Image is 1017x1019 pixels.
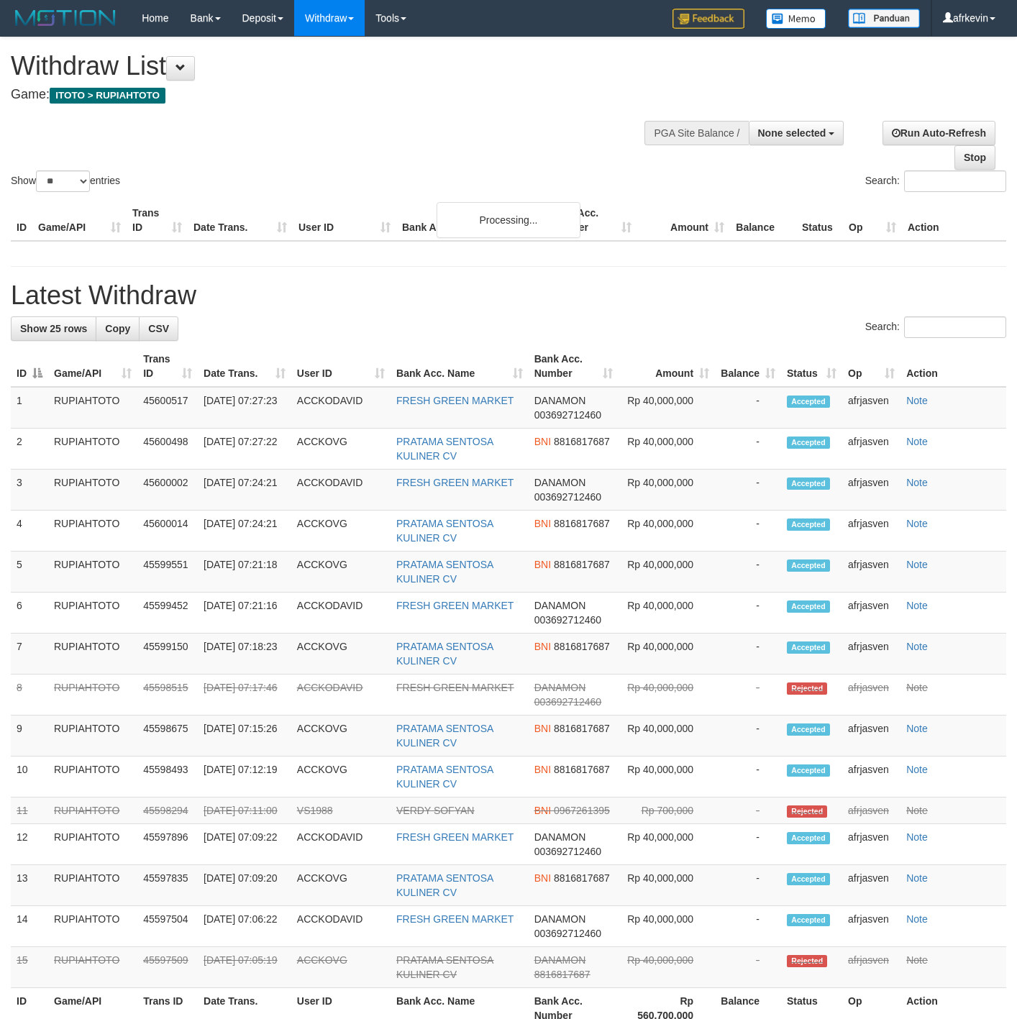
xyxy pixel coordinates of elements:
[534,954,586,966] span: DANAMON
[554,518,610,529] span: Copy 8816817687 to clipboard
[137,906,198,947] td: 45597504
[715,716,781,757] td: -
[11,634,48,675] td: 7
[842,634,900,675] td: afrjasven
[883,121,995,145] a: Run Auto-Refresh
[554,559,610,570] span: Copy 8816817687 to clipboard
[534,409,601,421] span: Copy 003692712460 to clipboard
[906,600,928,611] a: Note
[198,947,291,988] td: [DATE] 07:05:19
[715,757,781,798] td: -
[291,593,391,634] td: ACCKODAVID
[11,200,32,241] th: ID
[619,947,715,988] td: Rp 40,000,000
[715,865,781,906] td: -
[534,491,601,503] span: Copy 003692712460 to clipboard
[842,906,900,947] td: afrjasven
[137,865,198,906] td: 45597835
[904,316,1006,338] input: Search:
[787,396,830,408] span: Accepted
[137,798,198,824] td: 45598294
[529,346,619,387] th: Bank Acc. Number: activate to sort column ascending
[906,805,928,816] a: Note
[796,200,843,241] th: Status
[644,121,748,145] div: PGA Site Balance /
[787,873,830,885] span: Accepted
[842,470,900,511] td: afrjasven
[11,170,120,192] label: Show entries
[137,429,198,470] td: 45600498
[787,914,830,926] span: Accepted
[396,805,474,816] a: VERDY SOFYAN
[842,947,900,988] td: afrjasven
[637,200,730,241] th: Amount
[534,559,551,570] span: BNI
[396,764,493,790] a: PRATAMA SENTOSA KULINER CV
[906,436,928,447] a: Note
[787,764,830,777] span: Accepted
[396,477,514,488] a: FRESH GREEN MARKET
[554,723,610,734] span: Copy 8816817687 to clipboard
[902,200,1006,241] th: Action
[50,88,165,104] span: ITOTO > RUPIAHTOTO
[198,906,291,947] td: [DATE] 07:06:22
[291,757,391,798] td: ACCKOVG
[11,7,120,29] img: MOTION_logo.png
[291,675,391,716] td: ACCKODAVID
[137,757,198,798] td: 45598493
[396,559,493,585] a: PRATAMA SENTOSA KULINER CV
[11,346,48,387] th: ID: activate to sort column descending
[544,200,637,241] th: Bank Acc. Number
[32,200,127,241] th: Game/API
[906,913,928,925] a: Note
[715,798,781,824] td: -
[842,593,900,634] td: afrjasven
[396,723,493,749] a: PRATAMA SENTOSA KULINER CV
[291,906,391,947] td: ACCKODAVID
[11,675,48,716] td: 8
[96,316,140,341] a: Copy
[715,947,781,988] td: -
[534,395,586,406] span: DANAMON
[787,437,830,449] span: Accepted
[11,511,48,552] td: 4
[11,552,48,593] td: 5
[11,865,48,906] td: 13
[137,346,198,387] th: Trans ID: activate to sort column ascending
[619,798,715,824] td: Rp 700,000
[396,600,514,611] a: FRESH GREEN MARKET
[619,429,715,470] td: Rp 40,000,000
[396,436,493,462] a: PRATAMA SENTOSA KULINER CV
[842,865,900,906] td: afrjasven
[715,470,781,511] td: -
[198,675,291,716] td: [DATE] 07:17:46
[730,200,796,241] th: Balance
[534,600,586,611] span: DANAMON
[842,346,900,387] th: Op: activate to sort column ascending
[619,906,715,947] td: Rp 40,000,000
[842,511,900,552] td: afrjasven
[139,316,178,341] a: CSV
[619,757,715,798] td: Rp 40,000,000
[11,429,48,470] td: 2
[619,865,715,906] td: Rp 40,000,000
[137,470,198,511] td: 45600002
[48,511,137,552] td: RUPIAHTOTO
[865,170,1006,192] label: Search:
[36,170,90,192] select: Showentries
[848,9,920,28] img: panduan.png
[554,436,610,447] span: Copy 8816817687 to clipboard
[906,954,928,966] a: Note
[787,559,830,572] span: Accepted
[137,675,198,716] td: 45598515
[906,641,928,652] a: Note
[105,323,130,334] span: Copy
[198,757,291,798] td: [DATE] 07:12:19
[137,634,198,675] td: 45599150
[906,477,928,488] a: Note
[391,346,529,387] th: Bank Acc. Name: activate to sort column ascending
[758,127,826,139] span: None selected
[619,716,715,757] td: Rp 40,000,000
[291,552,391,593] td: ACCKOVG
[198,346,291,387] th: Date Trans.: activate to sort column ascending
